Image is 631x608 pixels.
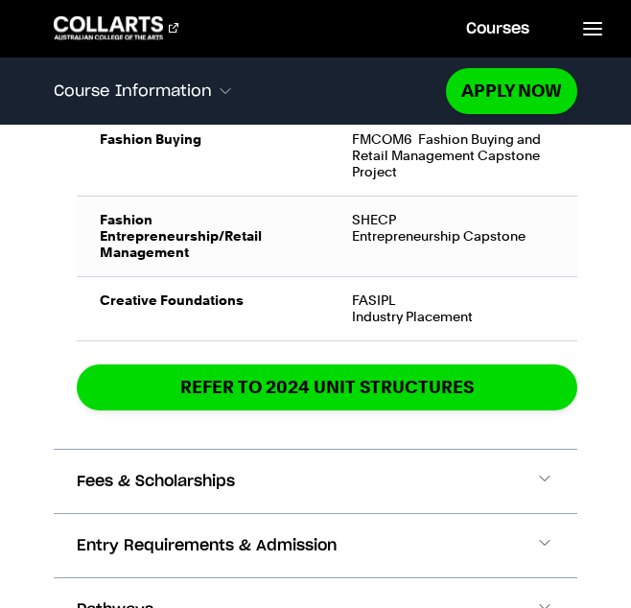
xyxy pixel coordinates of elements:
[54,514,577,577] button: Entry Requirements & Admission
[329,116,578,197] td: FMCOM6 Fashion Buying and Retail Management Capstone Project
[54,82,212,100] span: Course Information
[77,116,329,197] td: Fashion Buying
[77,470,235,493] span: Fees & Scholarships
[77,197,329,277] td: Fashion Entrepreneurship/Retail Management
[77,534,337,557] span: Entry Requirements & Admission
[352,292,555,325] div: FASIPL Industry Placement
[329,197,578,277] td: SHECP Entrepreneurship Capstone
[54,16,178,39] div: Go to homepage
[77,277,329,341] td: Creative Foundations
[54,71,446,111] button: Course Information
[54,450,577,513] button: Fees & Scholarships
[446,68,577,113] a: Apply Now
[77,364,577,409] a: REFER TO 2024 unit structures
